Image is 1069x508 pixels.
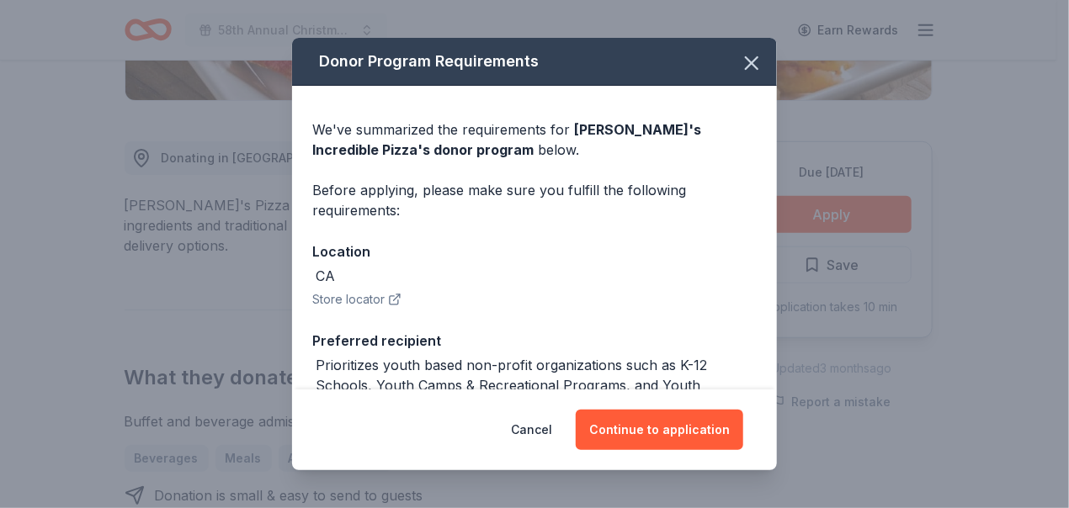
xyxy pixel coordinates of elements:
div: Donor Program Requirements [292,38,777,86]
div: Location [312,241,757,262]
div: CA [316,266,335,286]
button: Continue to application [576,410,743,450]
button: Cancel [511,410,552,450]
button: Store locator [312,289,402,310]
div: We've summarized the requirements for below. [312,119,757,160]
div: Before applying, please make sure you fulfill the following requirements: [312,180,757,220]
div: Preferred recipient [312,330,757,352]
div: Prioritizes youth based non-profit organizations such as K-12 Schools, Youth Camps & Recreational... [316,355,757,415]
